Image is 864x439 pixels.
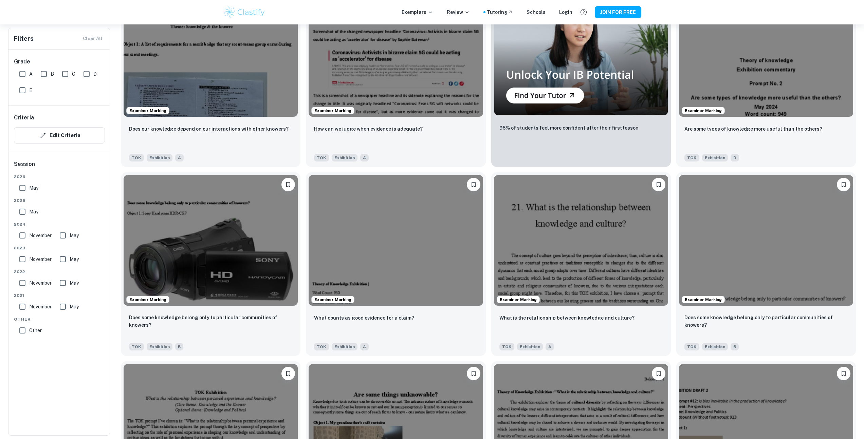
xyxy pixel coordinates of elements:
span: A [546,343,554,350]
span: TOK [314,343,329,350]
span: Examiner Marking [312,297,354,303]
span: Examiner Marking [682,297,724,303]
button: JOIN FOR FREE [595,6,641,18]
span: November [29,232,52,239]
img: Clastify logo [223,5,266,19]
img: TOK Exhibition example thumbnail: Does some knowledge belong only to parti [124,175,298,306]
span: TOK [314,154,329,161]
span: TOK [684,343,699,350]
span: B [731,343,739,350]
span: 2025 [14,197,105,204]
h6: Grade [14,58,105,66]
a: Tutoring [487,8,513,16]
img: TOK Exhibition example thumbnail: What counts as good evidence for a claim [309,175,483,306]
a: Examiner MarkingPlease log in to bookmark exemplarsWhat counts as good evidence for a claim?TOKEx... [306,172,485,356]
a: Schools [527,8,546,16]
p: Does some knowledge belong only to particular communities of knowers? [684,314,848,329]
p: Does some knowledge belong only to particular communities of knowers? [129,314,292,329]
span: C [72,70,75,78]
span: Exhibition [332,343,357,350]
p: 96% of students feel more confident after their first lesson [499,124,639,132]
span: 2021 [14,292,105,299]
span: 2026 [14,174,105,180]
img: TOK Exhibition example thumbnail: What is the relationship between knowled [494,175,668,306]
span: D [731,154,739,161]
a: Examiner MarkingPlease log in to bookmark exemplarsDoes some knowledge belong only to particular ... [676,172,856,356]
span: Other [29,327,42,334]
button: Please log in to bookmark exemplars [652,367,665,380]
span: May [29,208,38,215]
a: Examiner MarkingPlease log in to bookmark exemplarsWhat is the relationship between knowledge and... [491,172,671,356]
span: Examiner Marking [682,108,724,114]
span: Examiner Marking [497,297,539,303]
img: TOK Exhibition example thumbnail: Does some knowledge belong only to parti [679,175,853,306]
span: Exhibition [147,343,172,350]
span: Other [14,316,105,322]
span: Exhibition [702,154,728,161]
span: TOK [129,343,144,350]
span: May [70,279,79,287]
span: TOK [129,154,144,161]
span: A [175,154,184,161]
button: Please log in to bookmark exemplars [837,367,850,380]
h6: Filters [14,34,34,43]
button: Help and Feedback [578,6,589,18]
p: Are some types of knowledge more useful than the others? [684,125,822,133]
span: Examiner Marking [127,297,169,303]
p: Exemplars [402,8,433,16]
a: Examiner MarkingPlease log in to bookmark exemplarsDoes some knowledge belong only to particular ... [121,172,300,356]
button: Please log in to bookmark exemplars [837,178,850,191]
button: Please log in to bookmark exemplars [281,367,295,380]
a: Login [559,8,572,16]
span: A [360,154,369,161]
span: 2023 [14,245,105,251]
p: What is the relationship between knowledge and culture? [499,314,635,322]
h6: Session [14,160,105,174]
span: A [29,70,33,78]
span: Examiner Marking [312,108,354,114]
p: Does our knowledge depend on our interactions with other knowers? [129,125,289,133]
span: TOK [684,154,699,161]
span: E [29,87,32,94]
span: Exhibition [147,154,172,161]
span: Examiner Marking [127,108,169,114]
button: Edit Criteria [14,127,105,144]
span: November [29,255,52,263]
span: May [70,255,79,263]
button: Please log in to bookmark exemplars [281,178,295,191]
span: TOK [499,343,514,350]
span: 2022 [14,269,105,275]
span: May [70,232,79,239]
span: B [51,70,54,78]
p: What counts as good evidence for a claim? [314,314,414,322]
h6: Criteria [14,114,34,122]
button: Please log in to bookmark exemplars [652,178,665,191]
span: Exhibition [702,343,728,350]
span: November [29,279,52,287]
span: D [93,70,97,78]
span: November [29,303,52,310]
p: How can we judge when evidence is adequate? [314,125,423,133]
span: A [360,343,369,350]
button: Please log in to bookmark exemplars [467,178,480,191]
span: May [70,303,79,310]
button: Please log in to bookmark exemplars [467,367,480,380]
span: 2024 [14,221,105,227]
span: May [29,184,38,192]
span: Exhibition [332,154,357,161]
p: Review [447,8,470,16]
span: Exhibition [517,343,543,350]
span: B [175,343,183,350]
